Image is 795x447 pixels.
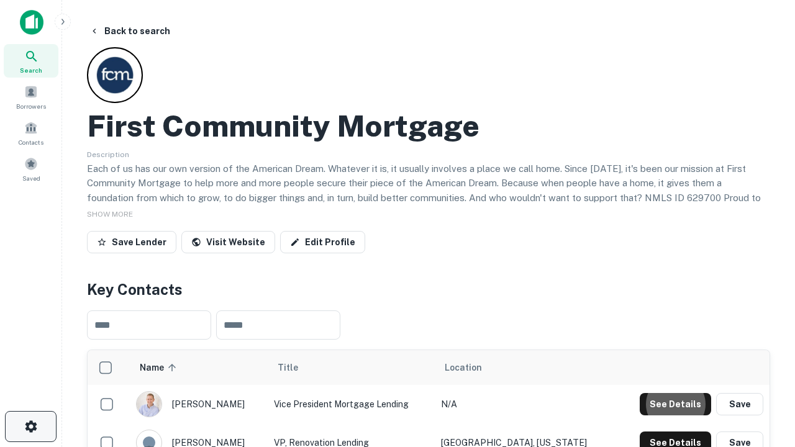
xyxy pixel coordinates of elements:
[4,44,58,78] a: Search
[19,137,43,147] span: Contacts
[181,231,275,253] a: Visit Website
[445,360,482,375] span: Location
[20,10,43,35] img: capitalize-icon.png
[640,393,711,415] button: See Details
[268,385,435,423] td: Vice President Mortgage Lending
[268,350,435,385] th: Title
[140,360,180,375] span: Name
[87,108,479,144] h2: First Community Mortgage
[87,161,770,220] p: Each of us has our own version of the American Dream. Whatever it is, it usually involves a place...
[4,80,58,114] a: Borrowers
[87,231,176,253] button: Save Lender
[716,393,763,415] button: Save
[87,150,129,159] span: Description
[22,173,40,183] span: Saved
[278,360,314,375] span: Title
[435,350,615,385] th: Location
[435,385,615,423] td: N/A
[87,210,133,219] span: SHOW MORE
[87,278,770,300] h4: Key Contacts
[84,20,175,42] button: Back to search
[280,231,365,253] a: Edit Profile
[733,308,795,368] iframe: Chat Widget
[137,392,161,417] img: 1520878720083
[130,350,268,385] th: Name
[16,101,46,111] span: Borrowers
[4,116,58,150] a: Contacts
[20,65,42,75] span: Search
[136,391,261,417] div: [PERSON_NAME]
[4,152,58,186] a: Saved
